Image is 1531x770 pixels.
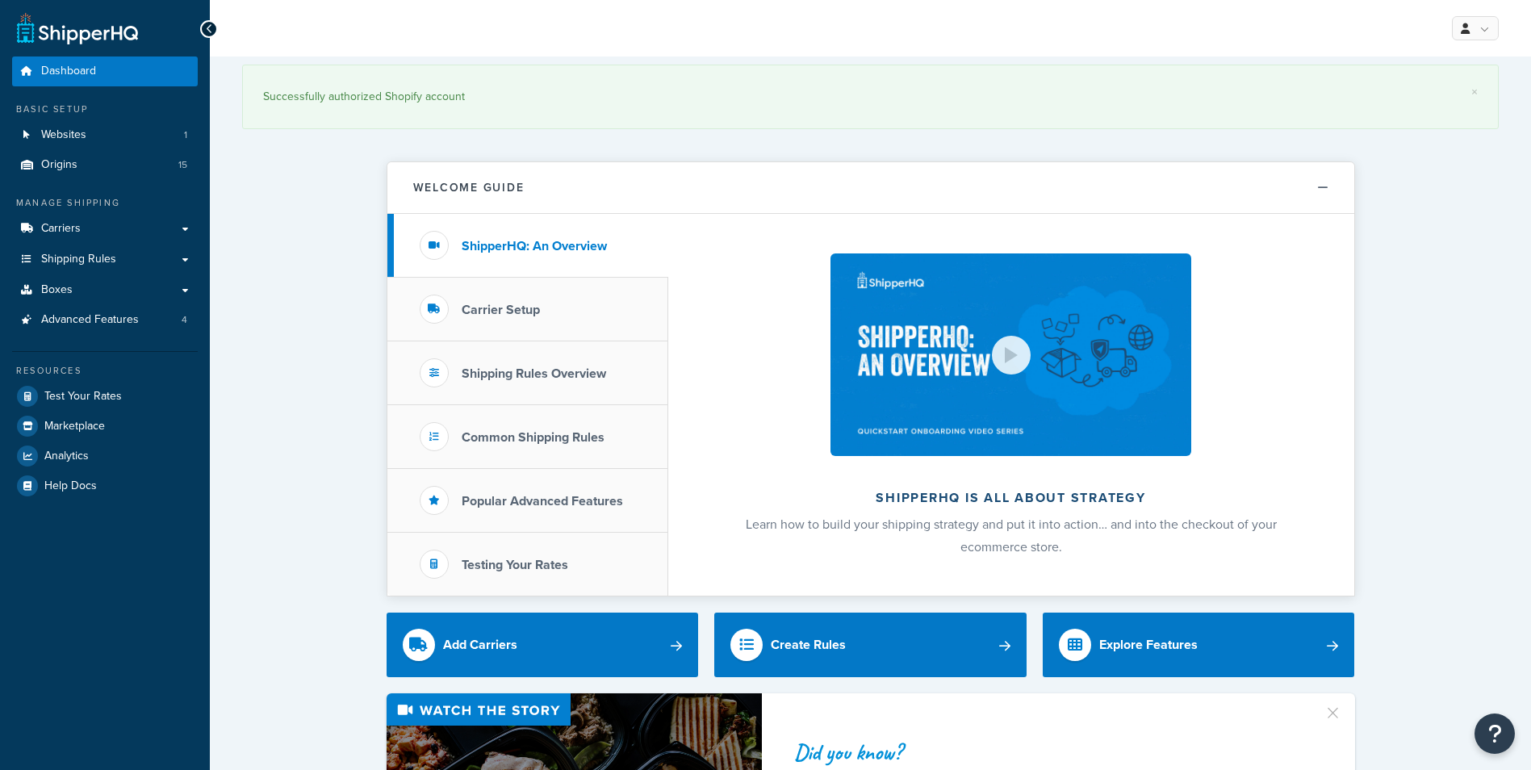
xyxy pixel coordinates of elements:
[443,634,517,656] div: Add Carriers
[12,412,198,441] a: Marketplace
[12,150,198,180] a: Origins15
[44,479,97,493] span: Help Docs
[12,120,198,150] a: Websites1
[830,253,1190,456] img: ShipperHQ is all about strategy
[12,471,198,500] a: Help Docs
[12,305,198,335] li: Advanced Features
[387,613,699,677] a: Add Carriers
[711,491,1311,505] h2: ShipperHQ is all about strategy
[41,128,86,142] span: Websites
[41,158,77,172] span: Origins
[12,364,198,378] div: Resources
[41,65,96,78] span: Dashboard
[746,515,1277,556] span: Learn how to build your shipping strategy and put it into action… and into the checkout of your e...
[12,275,198,305] a: Boxes
[1099,634,1198,656] div: Explore Features
[1471,86,1478,98] a: ×
[44,450,89,463] span: Analytics
[12,382,198,411] a: Test Your Rates
[462,558,568,572] h3: Testing Your Rates
[794,741,1304,764] div: Did you know?
[263,86,1478,108] div: Successfully authorized Shopify account
[714,613,1027,677] a: Create Rules
[771,634,846,656] div: Create Rules
[12,196,198,210] div: Manage Shipping
[12,56,198,86] a: Dashboard
[12,305,198,335] a: Advanced Features4
[182,313,187,327] span: 4
[41,283,73,297] span: Boxes
[41,253,116,266] span: Shipping Rules
[12,245,198,274] a: Shipping Rules
[12,441,198,471] a: Analytics
[44,390,122,404] span: Test Your Rates
[184,128,187,142] span: 1
[12,214,198,244] a: Carriers
[41,222,81,236] span: Carriers
[12,103,198,116] div: Basic Setup
[1475,714,1515,754] button: Open Resource Center
[12,150,198,180] li: Origins
[387,162,1354,214] button: Welcome Guide
[462,239,607,253] h3: ShipperHQ: An Overview
[12,120,198,150] li: Websites
[1043,613,1355,677] a: Explore Features
[41,313,139,327] span: Advanced Features
[462,366,606,381] h3: Shipping Rules Overview
[413,182,525,194] h2: Welcome Guide
[462,430,604,445] h3: Common Shipping Rules
[44,420,105,433] span: Marketplace
[178,158,187,172] span: 15
[462,303,540,317] h3: Carrier Setup
[462,494,623,508] h3: Popular Advanced Features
